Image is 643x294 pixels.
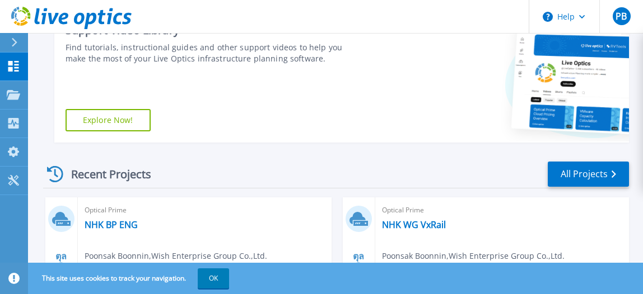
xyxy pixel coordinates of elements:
[66,109,151,131] a: Explore Now!
[348,248,369,289] div: ตุล 2025
[85,219,138,230] a: NHK BP ENG
[85,250,267,262] span: Poonsak Boonnin , Wish Enterprise Group Co.,Ltd.
[85,204,325,216] span: Optical Prime
[43,160,166,188] div: Recent Projects
[50,248,72,289] div: ตุล 2025
[382,219,446,230] a: NHK WG VxRail
[548,162,629,187] a: All Projects
[616,12,627,21] span: PB
[66,42,363,64] div: Find tutorials, instructional guides and other support videos to help you make the most of your L...
[198,268,229,288] button: OK
[31,268,229,288] span: This site uses cookies to track your navigation.
[382,204,622,216] span: Optical Prime
[382,250,565,262] span: Poonsak Boonnin , Wish Enterprise Group Co.,Ltd.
